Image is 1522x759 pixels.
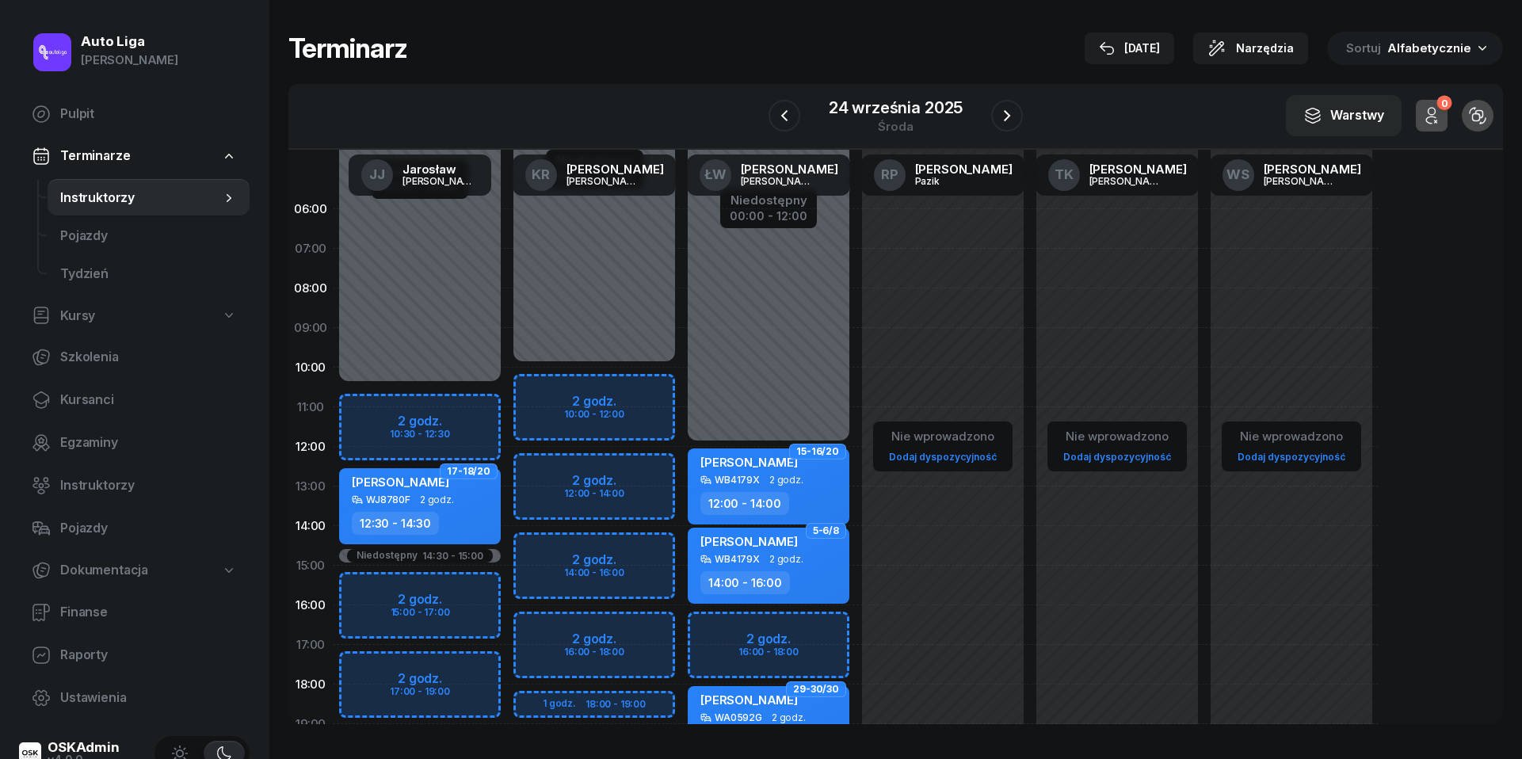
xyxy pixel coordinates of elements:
span: RP [881,168,898,181]
div: środa [829,120,963,132]
a: Dokumentacja [19,552,250,589]
div: 10:00 [288,348,333,387]
div: 11:00 [288,387,333,427]
a: JJJarosław[PERSON_NAME] [349,154,491,196]
a: Ustawienia [19,679,250,717]
span: Alfabetycznie [1387,40,1471,55]
div: 13:00 [288,467,333,506]
div: [DATE] [1099,39,1160,58]
span: WS [1226,168,1249,181]
div: WA0592G [715,712,762,723]
div: 14:00 [288,506,333,546]
div: Nie wprowadzono [1057,426,1177,447]
span: Kursy [60,306,95,326]
a: Instruktorzy [48,179,250,217]
div: [PERSON_NAME] [566,176,643,186]
a: Egzaminy [19,424,250,462]
button: Nie wprowadzonoDodaj dyspozycyjność [883,423,1003,470]
div: [PERSON_NAME] [741,176,817,186]
span: [PERSON_NAME] [700,455,798,470]
a: Terminarze [19,138,250,174]
div: [PERSON_NAME] [741,163,838,175]
div: 08:00 [288,269,333,308]
button: Nie wprowadzonoDodaj dyspozycyjność [1057,423,1177,470]
button: Sortuj Alfabetycznie [1327,32,1503,65]
div: Pazik [915,176,991,186]
span: ŁW [704,168,727,181]
a: Kursy [19,298,250,334]
div: 07:00 [288,229,333,269]
span: Narzędzia [1236,39,1294,58]
a: Kursanci [19,381,250,419]
div: 09:00 [288,308,333,348]
a: Instruktorzy [19,467,250,505]
span: [PERSON_NAME] [700,692,798,708]
span: Dokumentacja [60,560,148,581]
a: Pojazdy [19,509,250,547]
div: 19:00 [288,704,333,744]
div: Jarosław [402,163,479,175]
div: Nie wprowadzono [1231,426,1352,447]
div: [PERSON_NAME] [1089,176,1165,186]
button: Narzędzia [1193,32,1308,64]
span: Pulpit [60,104,237,124]
div: [PERSON_NAME] [1264,176,1340,186]
span: 5-6/8 [813,529,839,532]
span: Pojazdy [60,518,237,539]
span: Tydzień [60,264,237,284]
span: 2 godz. [772,712,806,723]
a: Szkolenia [19,338,250,376]
a: Raporty [19,636,250,674]
span: 2 godz. [769,554,803,565]
span: [PERSON_NAME] [352,475,449,490]
div: 0 [1436,96,1451,111]
div: WB4179X [715,475,760,485]
div: Warstwy [1303,105,1384,126]
div: 17:00 [288,625,333,665]
div: 06:00 [288,189,333,229]
span: Pojazdy [60,226,237,246]
h1: Terminarz [288,34,407,63]
span: KR [532,168,550,181]
span: 2 godz. [420,494,454,505]
div: WB4179X [715,554,760,564]
span: Ustawienia [60,688,237,708]
span: Kursanci [60,390,237,410]
span: [PERSON_NAME] [700,534,798,549]
span: 17-18/20 [447,470,490,473]
button: Niedostępny00:00 - 12:00 [730,191,807,226]
a: KR[PERSON_NAME][PERSON_NAME] [513,154,677,196]
span: Szkolenia [60,347,237,368]
div: 24 września 2025 [829,100,963,116]
div: 14:30 - 15:00 [422,551,483,561]
button: Nie wprowadzonoDodaj dyspozycyjność [1231,423,1352,470]
div: 12:00 - 14:00 [700,492,789,515]
a: Pojazdy [48,217,250,255]
span: 2 godz. [769,475,803,486]
button: Warstwy [1286,95,1402,136]
a: Dodaj dyspozycyjność [1231,448,1352,466]
button: [DATE] [1085,32,1174,64]
div: [PERSON_NAME] [566,163,664,175]
div: [PERSON_NAME] [402,176,479,186]
a: TK[PERSON_NAME][PERSON_NAME] [1036,154,1200,196]
button: 0 [1416,100,1448,132]
div: 18:00 [288,665,333,704]
a: Dodaj dyspozycyjność [1057,448,1177,466]
span: Terminarze [60,146,130,166]
a: Tydzień [48,255,250,293]
div: Auto Liga [81,35,178,48]
div: [PERSON_NAME] [1089,163,1187,175]
a: Pulpit [19,95,250,133]
a: Finanse [19,593,250,631]
div: Niedostępny [357,551,418,561]
div: [PERSON_NAME] [1264,163,1361,175]
span: 15-16/20 [796,450,839,453]
span: 29-30/30 [793,688,839,691]
span: JJ [369,168,385,181]
span: Finanse [60,602,237,623]
span: Raporty [60,645,237,666]
div: 12:30 - 14:30 [352,512,439,535]
div: OSKAdmin [48,741,120,754]
div: 14:00 - 16:00 [700,571,790,594]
